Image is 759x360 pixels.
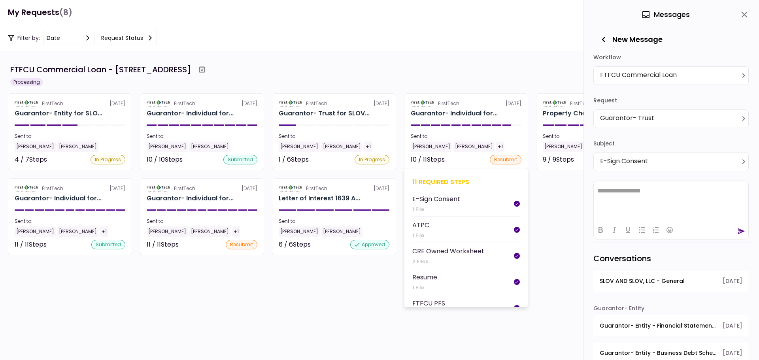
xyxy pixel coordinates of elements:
[232,226,240,237] div: +1
[411,133,521,140] div: Sent to:
[42,100,63,107] div: FirstTech
[147,155,183,164] div: 10 / 10 Steps
[412,272,437,282] div: Resume
[411,141,452,152] div: [PERSON_NAME]
[641,9,690,21] div: Messages
[43,31,94,45] button: date
[147,194,234,203] div: Guarantor- Individual for SLOV AND SLOV, LLC Shawn Buckley
[147,100,171,107] img: Partner logo
[15,185,125,192] div: [DATE]
[306,100,327,107] div: FirstTech
[496,141,504,152] div: +1
[15,226,56,237] div: [PERSON_NAME]
[593,271,749,292] button: open-conversation
[350,240,389,249] div: approved
[593,51,749,63] div: Workflow
[412,220,429,230] div: ATPC
[279,133,389,140] div: Sent to:
[147,226,188,237] div: [PERSON_NAME]
[10,78,43,86] div: Processing
[42,185,63,192] div: FirstTech
[91,155,125,164] div: In Progress
[411,109,498,118] div: Guarantor- Individual for SLOV AND SLOV, LLC John Curran
[279,226,320,237] div: [PERSON_NAME]
[15,218,125,225] div: Sent to:
[412,246,484,256] div: CRE Owned Worksheet
[490,155,521,164] div: resubmit
[15,185,39,192] img: Partner logo
[600,70,745,81] div: FTFCU Commercial Loan
[321,141,363,152] div: [PERSON_NAME]
[279,185,389,192] div: [DATE]
[57,141,98,152] div: [PERSON_NAME]
[438,100,459,107] div: FirstTech
[355,155,389,164] div: In Progress
[57,226,98,237] div: [PERSON_NAME]
[147,185,171,192] img: Partner logo
[412,177,520,187] div: 11 required steps
[738,8,751,21] button: close
[279,100,389,107] div: [DATE]
[279,100,303,107] img: Partner logo
[543,100,567,107] img: Partner logo
[279,155,309,164] div: 1 / 6 Steps
[723,277,742,285] span: [DATE]
[412,298,445,308] div: FTFCU PFS
[600,349,717,357] span: Guarantor- Entity - Business Debt Schedule
[600,113,745,124] div: Guarantor- Trust
[147,218,257,225] div: Sent to:
[15,155,47,164] div: 4 / 7 Steps
[8,31,157,45] div: Filter by:
[663,224,676,236] button: Emojis
[412,258,484,266] div: 2 Files
[15,133,125,140] div: Sent to:
[364,141,372,152] div: +1
[174,100,195,107] div: FirstTech
[147,100,257,107] div: [DATE]
[543,133,653,140] div: Sent to:
[279,185,303,192] img: Partner logo
[147,141,188,152] div: [PERSON_NAME]
[15,100,39,107] img: Partner logo
[47,34,60,42] div: date
[593,304,749,315] div: Guarantor- Entity
[593,138,749,149] div: Subject
[15,240,47,249] div: 11 / 11 Steps
[608,224,621,236] button: Italic
[543,109,629,118] div: Property Checklist - Multi-Family for SLOV AND SLOV, LLC 1639 Alameda Ave
[321,226,363,237] div: [PERSON_NAME]
[593,94,749,106] div: Request
[147,109,234,118] div: Guarantor- Individual for SLOV AND SLOV, LLC Jim Miketo
[279,194,360,203] div: Letter of Interest 1639 Alameda Ave Lakewood OH
[189,226,230,237] div: [PERSON_NAME]
[147,133,257,140] div: Sent to:
[570,100,591,107] div: FirstTech
[223,155,257,164] div: submitted
[279,240,311,249] div: 6 / 6 Steps
[195,62,209,77] button: Archive workflow
[649,224,663,236] button: Numbered list
[15,141,56,152] div: [PERSON_NAME]
[600,322,717,330] span: Guarantor- Entity - Financial Statement - Guarantor
[411,100,521,107] div: [DATE]
[543,141,584,152] div: [PERSON_NAME]
[100,226,108,237] div: +1
[453,141,495,152] div: [PERSON_NAME]
[15,194,102,203] div: Guarantor- Individual for SLOV AND SLOV, LLC Joe Miketo
[412,194,460,204] div: E-Sign Consent
[543,155,574,164] div: 9 / 9 Steps
[412,205,460,213] div: 1 File
[621,224,635,236] button: Underline
[594,181,748,221] iframe: Rich Text Area
[8,4,72,21] h1: My Requests
[723,322,742,330] span: [DATE]
[59,4,72,21] span: (8)
[737,227,745,235] button: send
[226,240,257,249] div: resubmit
[91,240,125,249] div: submitted
[98,31,157,45] button: Request status
[174,185,195,192] div: FirstTech
[723,349,742,357] span: [DATE]
[279,141,320,152] div: [PERSON_NAME]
